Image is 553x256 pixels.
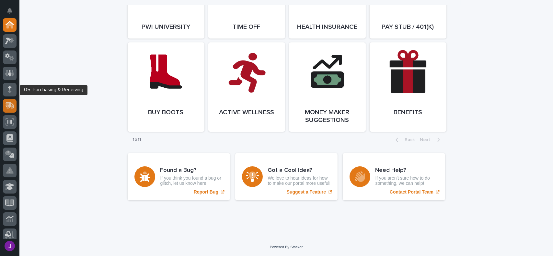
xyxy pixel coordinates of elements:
[287,189,326,195] p: Suggest a Feature
[208,42,285,132] a: Active Wellness
[401,138,415,142] span: Back
[8,8,17,18] div: Notifications
[375,175,438,186] p: If you aren't sure how to do something, we can help!
[3,239,17,253] button: users-avatar
[270,245,303,249] a: Powered By Stacker
[390,137,418,143] button: Back
[268,167,331,174] h3: Got a Cool Idea?
[420,138,434,142] span: Next
[3,4,17,17] button: Notifications
[418,137,445,143] button: Next
[235,153,338,200] a: Suggest a Feature
[160,167,223,174] h3: Found a Bug?
[128,153,230,200] a: Report Bug
[390,189,433,195] p: Contact Portal Team
[128,42,204,132] a: Buy Boots
[289,42,366,132] a: Money Maker Suggestions
[370,42,446,132] a: Benefits
[375,167,438,174] h3: Need Help?
[194,189,218,195] p: Report Bug
[268,175,331,186] p: We love to hear ideas for how to make our portal more useful!
[128,132,147,148] p: 1 of 1
[160,175,223,186] p: If you think you found a bug or glitch, let us know here!
[343,153,445,200] a: Contact Portal Team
